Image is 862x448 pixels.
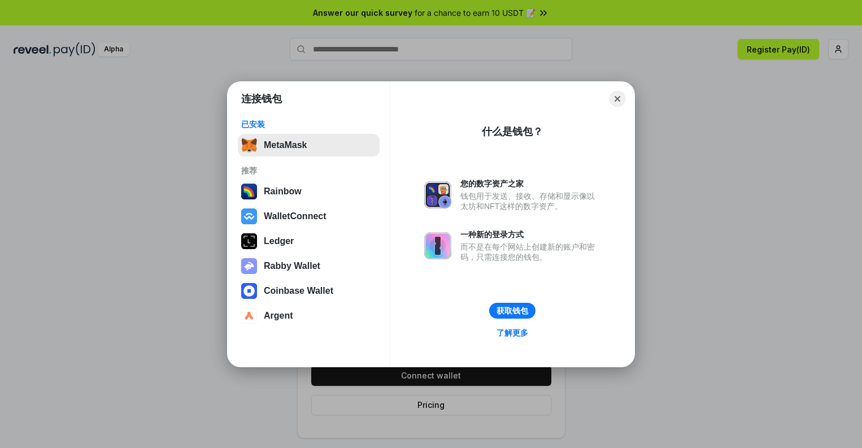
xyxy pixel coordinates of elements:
a: 了解更多 [490,325,535,340]
button: MetaMask [238,134,380,156]
button: Rainbow [238,180,380,203]
div: 已安装 [241,119,376,129]
img: svg+xml,%3Csvg%20width%3D%2228%22%20height%3D%2228%22%20viewBox%3D%220%200%2028%2028%22%20fill%3D... [241,283,257,299]
h1: 连接钱包 [241,92,282,106]
div: 什么是钱包？ [482,125,543,138]
img: svg+xml,%3Csvg%20width%3D%2228%22%20height%3D%2228%22%20viewBox%3D%220%200%2028%2028%22%20fill%3D... [241,308,257,324]
img: svg+xml,%3Csvg%20xmlns%3D%22http%3A%2F%2Fwww.w3.org%2F2000%2Fsvg%22%20fill%3D%22none%22%20viewBox... [241,258,257,274]
div: Ledger [264,236,294,246]
img: svg+xml,%3Csvg%20xmlns%3D%22http%3A%2F%2Fwww.w3.org%2F2000%2Fsvg%22%20width%3D%2228%22%20height%3... [241,233,257,249]
div: Rainbow [264,186,302,197]
img: svg+xml,%3Csvg%20xmlns%3D%22http%3A%2F%2Fwww.w3.org%2F2000%2Fsvg%22%20fill%3D%22none%22%20viewBox... [424,181,451,208]
button: Coinbase Wallet [238,280,380,302]
div: 您的数字资产之家 [460,179,600,189]
div: Rabby Wallet [264,261,320,271]
div: 推荐 [241,166,376,176]
img: svg+xml,%3Csvg%20xmlns%3D%22http%3A%2F%2Fwww.w3.org%2F2000%2Fsvg%22%20fill%3D%22none%22%20viewBox... [424,232,451,259]
div: MetaMask [264,140,307,150]
div: Argent [264,311,293,321]
div: 而不是在每个网站上创建新的账户和密码，只需连接您的钱包。 [460,242,600,262]
button: Close [610,91,625,107]
button: Ledger [238,230,380,253]
div: 一种新的登录方式 [460,229,600,240]
div: 钱包用于发送、接收、存储和显示像以太坊和NFT这样的数字资产。 [460,191,600,211]
div: WalletConnect [264,211,326,221]
div: 了解更多 [497,328,528,338]
img: svg+xml,%3Csvg%20fill%3D%22none%22%20height%3D%2233%22%20viewBox%3D%220%200%2035%2033%22%20width%... [241,137,257,153]
img: svg+xml,%3Csvg%20width%3D%2228%22%20height%3D%2228%22%20viewBox%3D%220%200%2028%2028%22%20fill%3D... [241,208,257,224]
button: Rabby Wallet [238,255,380,277]
img: svg+xml,%3Csvg%20width%3D%22120%22%20height%3D%22120%22%20viewBox%3D%220%200%20120%20120%22%20fil... [241,184,257,199]
div: 获取钱包 [497,306,528,316]
button: WalletConnect [238,205,380,228]
div: Coinbase Wallet [264,286,333,296]
button: Argent [238,305,380,327]
button: 获取钱包 [489,303,536,319]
